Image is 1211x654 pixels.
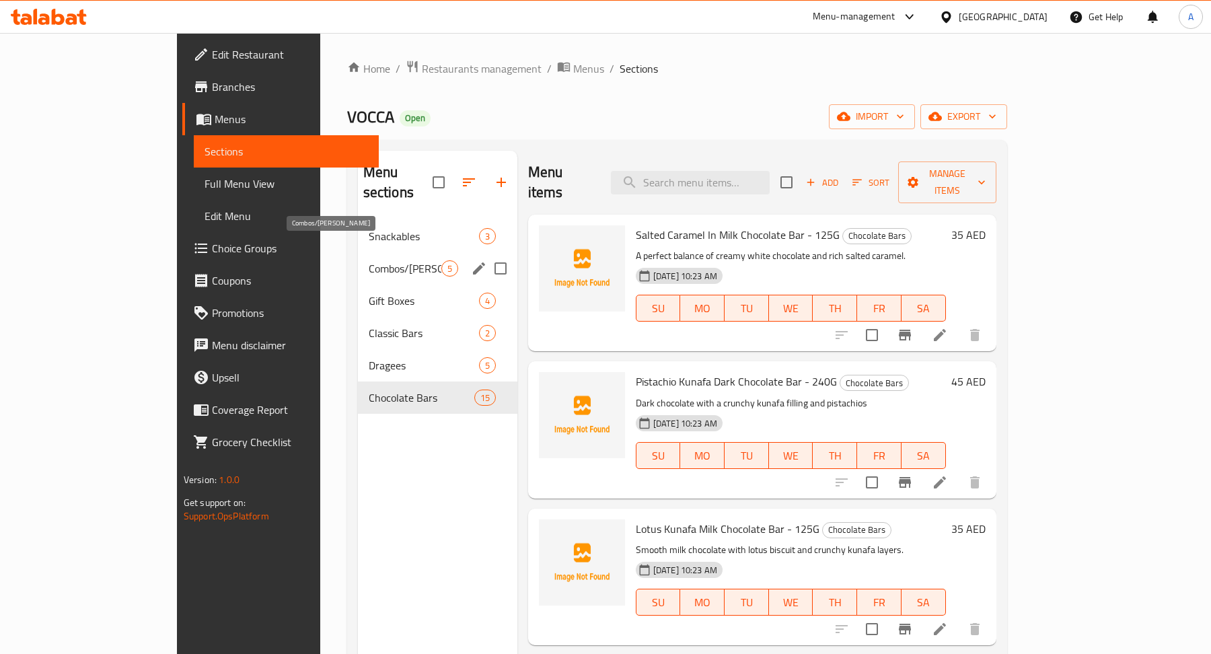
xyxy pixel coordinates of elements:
span: Menu disclaimer [212,337,369,353]
span: Sort [852,175,889,190]
button: SU [636,442,681,469]
span: Promotions [212,305,369,321]
span: TU [730,299,764,318]
span: Edit Restaurant [212,46,369,63]
span: Salted Caramel In Milk Chocolate Bar - 125G [636,225,840,245]
span: [DATE] 10:23 AM [648,270,723,283]
button: delete [959,319,991,351]
a: Choice Groups [182,232,379,264]
span: import [840,108,904,125]
span: Add item [801,172,844,193]
span: 3 [480,230,495,243]
a: Menus [557,60,604,77]
span: WE [774,593,808,612]
span: SA [907,446,941,466]
div: items [474,390,496,406]
span: SA [907,593,941,612]
span: FR [863,593,896,612]
span: Select to update [858,468,886,497]
span: Pistachio Kunafa Dark Chocolate Bar - 240G [636,371,837,392]
span: Sections [620,61,658,77]
p: Smooth milk chocolate with lotus biscuit and crunchy kunafa layers. [636,542,946,558]
a: Coverage Report [182,394,379,426]
button: TH [813,442,857,469]
button: SA [902,589,946,616]
button: TU [725,295,769,322]
span: TH [818,593,852,612]
span: WE [774,299,808,318]
span: TU [730,446,764,466]
span: FR [863,299,896,318]
a: Upsell [182,361,379,394]
span: VOCCA [347,102,394,132]
span: Add [804,175,840,190]
button: MO [680,589,725,616]
button: FR [857,295,902,322]
button: TH [813,589,857,616]
div: Dragees5 [358,349,517,381]
span: SU [642,446,675,466]
span: 2 [480,327,495,340]
h2: Menu items [528,162,595,203]
button: edit [469,258,489,279]
span: [DATE] 10:23 AM [648,417,723,430]
a: Edit Restaurant [182,38,379,71]
button: TU [725,442,769,469]
p: A perfect balance of creamy white chocolate and rich salted caramel. [636,248,946,264]
a: Edit menu item [932,621,948,637]
a: Edit menu item [932,327,948,343]
span: TU [730,593,764,612]
span: Chocolate Bars [843,228,911,244]
button: MO [680,295,725,322]
button: Add [801,172,844,193]
button: WE [769,295,813,322]
div: [GEOGRAPHIC_DATA] [959,9,1048,24]
span: Menus [215,111,369,127]
span: Sections [205,143,369,159]
a: Sections [194,135,379,168]
div: Snackables [369,228,479,244]
a: Grocery Checklist [182,426,379,458]
span: Classic Bars [369,325,479,341]
div: Chocolate Bars [369,390,474,406]
span: TH [818,446,852,466]
button: Manage items [898,161,996,203]
span: Get support on: [184,494,246,511]
span: export [931,108,996,125]
span: Combos/[PERSON_NAME] [369,260,441,277]
a: Menu disclaimer [182,329,379,361]
button: FR [857,442,902,469]
button: MO [680,442,725,469]
div: Chocolate Bars [842,228,912,244]
span: Lotus Kunafa Milk Chocolate Bar - 125G [636,519,819,539]
span: Sort items [844,172,898,193]
span: Select section [772,168,801,196]
button: FR [857,589,902,616]
button: Branch-specific-item [889,466,921,499]
button: WE [769,442,813,469]
nav: Menu sections [358,215,517,419]
span: Edit Menu [205,208,369,224]
div: items [479,293,496,309]
a: Full Menu View [194,168,379,200]
span: SA [907,299,941,318]
span: Dragees [369,357,479,373]
button: Branch-specific-item [889,613,921,645]
button: TH [813,295,857,322]
div: Chocolate Bars [822,522,891,538]
div: items [479,357,496,373]
div: Gift Boxes [369,293,479,309]
h6: 35 AED [951,225,986,244]
span: MO [686,299,719,318]
span: SU [642,593,675,612]
a: Promotions [182,297,379,329]
div: Chocolate Bars [840,375,909,391]
button: WE [769,589,813,616]
span: Grocery Checklist [212,434,369,450]
span: Select to update [858,615,886,643]
div: items [479,228,496,244]
li: / [610,61,614,77]
div: items [441,260,458,277]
